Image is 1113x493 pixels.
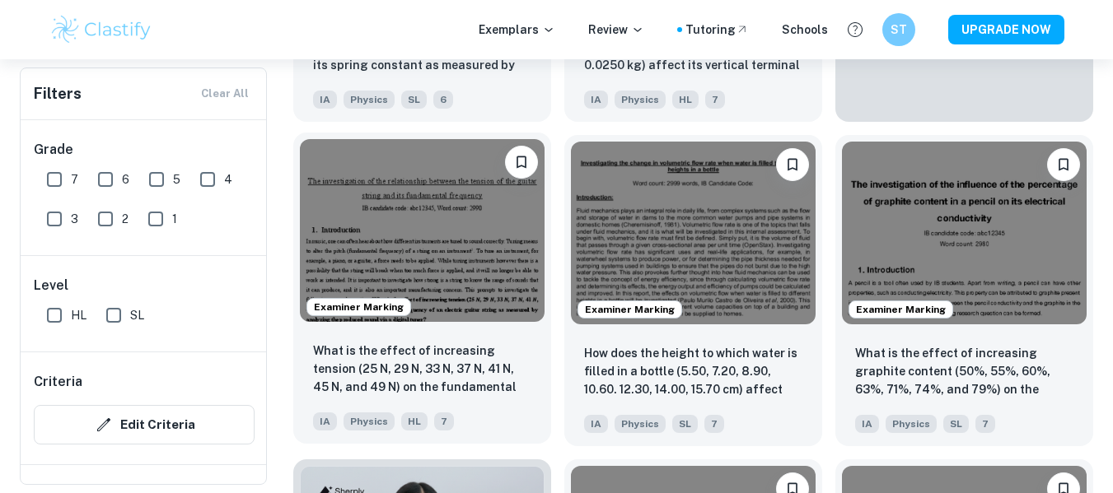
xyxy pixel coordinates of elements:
[588,21,644,39] p: Review
[855,344,1073,400] p: What is the effect of increasing graphite content (50%, 55%, 60%, 63%, 71%, 74%, and 79%) on the ...
[313,91,337,109] span: IA
[615,91,666,109] span: Physics
[584,415,608,433] span: IA
[172,210,177,228] span: 1
[34,82,82,105] h6: Filters
[401,412,428,430] span: HL
[672,415,698,433] span: SL
[1047,148,1080,181] button: Bookmark
[71,306,87,324] span: HL
[434,412,454,430] span: 7
[313,412,337,430] span: IA
[704,415,724,433] span: 7
[313,342,531,398] p: What is the effect of increasing tension (25 N, 29 N, 33 N, 37 N, 41 N, 45 N, and 49 N) on the fu...
[71,170,78,188] span: 7
[34,276,255,295] h6: Level
[505,146,538,179] button: Bookmark
[224,170,232,188] span: 4
[130,306,144,324] span: SL
[886,415,937,433] span: Physics
[564,135,822,447] a: Examiner MarkingBookmarkHow does the height to which water is filled in a bottle (5.50, 7.20, 8.9...
[34,405,255,444] button: Edit Criteria
[889,21,908,39] h6: ST
[975,415,995,433] span: 7
[578,302,681,317] span: Examiner Marking
[948,15,1064,44] button: UPGRADE NOW
[344,412,395,430] span: Physics
[705,91,725,109] span: 7
[71,210,78,228] span: 3
[685,21,749,39] a: Tutoring
[401,91,427,109] span: SL
[122,170,129,188] span: 6
[122,210,129,228] span: 2
[849,302,952,317] span: Examiner Marking
[34,372,82,392] h6: Criteria
[571,142,816,325] img: Physics IA example thumbnail: How does the height to which water is fi
[344,91,395,109] span: Physics
[584,344,802,400] p: How does the height to which water is filled in a bottle (5.50, 7.20, 8.90, 10.60. 12.30, 14.00, ...
[293,135,551,447] a: Examiner MarkingBookmarkWhat is the effect of increasing tension (25 N, 29 N, 33 N, 37 N, 41 N, 4...
[882,13,915,46] button: ST
[855,415,879,433] span: IA
[34,140,255,160] h6: Grade
[842,142,1087,325] img: Physics IA example thumbnail: What is the effect of increasing graphit
[307,300,410,314] span: Examiner Marking
[584,91,608,109] span: IA
[835,135,1093,447] a: Examiner MarkingBookmarkWhat is the effect of increasing graphite content (50%, 55%, 60%, 63%, 71...
[615,415,666,433] span: Physics
[433,91,453,109] span: 6
[300,139,545,323] img: Physics IA example thumbnail: What is the effect of increasing tension
[841,16,869,44] button: Help and Feedback
[479,21,555,39] p: Exemplars
[672,91,699,109] span: HL
[776,148,809,181] button: Bookmark
[943,415,969,433] span: SL
[173,170,180,188] span: 5
[782,21,828,39] a: Schools
[49,13,154,46] img: Clastify logo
